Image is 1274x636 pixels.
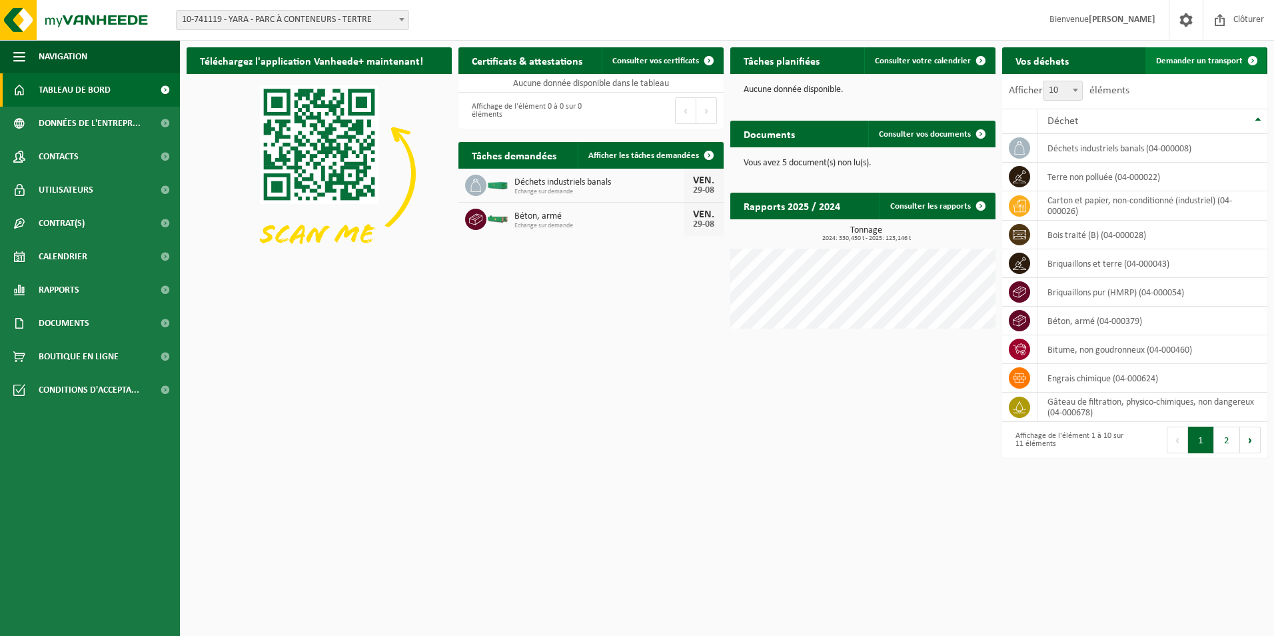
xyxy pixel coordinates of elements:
td: briquaillons et terre (04-000043) [1037,249,1267,278]
span: Rapports [39,273,79,307]
h2: Documents [730,121,808,147]
div: 29-08 [690,220,717,229]
span: Echange sur demande [514,188,684,196]
span: 2024: 330,450 t - 2025: 123,146 t [737,235,995,242]
span: Documents [39,307,89,340]
span: Données de l'entrepr... [39,107,141,140]
h2: Téléchargez l'application Vanheede+ maintenant! [187,47,436,73]
h3: Tonnage [737,226,995,242]
span: 10 [1043,81,1083,101]
div: VEN. [690,175,717,186]
a: Consulter votre calendrier [864,47,994,74]
span: Navigation [39,40,87,73]
td: gâteau de filtration, physico-chimiques, non dangereux (04-000678) [1037,393,1267,422]
img: Download de VHEPlus App [187,74,452,273]
label: Afficher éléments [1009,85,1129,96]
td: Aucune donnée disponible dans le tableau [458,74,724,93]
span: Contrat(s) [39,207,85,240]
p: Aucune donnée disponible. [744,85,982,95]
strong: [PERSON_NAME] [1089,15,1155,25]
td: bois traité (B) (04-000028) [1037,221,1267,249]
div: Affichage de l'élément 0 à 0 sur 0 éléments [465,96,584,125]
span: Consulter vos certificats [612,57,699,65]
a: Consulter vos certificats [602,47,722,74]
span: Boutique en ligne [39,340,119,373]
a: Consulter vos documents [868,121,994,147]
td: déchets industriels banals (04-000008) [1037,134,1267,163]
span: Béton, armé [514,211,684,222]
button: Next [1240,427,1261,453]
span: Tableau de bord [39,73,111,107]
span: Afficher les tâches demandées [588,151,699,160]
p: Vous avez 5 document(s) non lu(s). [744,159,982,168]
td: bitume, non goudronneux (04-000460) [1037,335,1267,364]
a: Afficher les tâches demandées [578,142,722,169]
div: 29-08 [690,186,717,195]
h2: Tâches demandées [458,142,570,168]
span: Déchet [1047,116,1078,127]
span: Calendrier [39,240,87,273]
button: Next [696,97,717,124]
span: Demander un transport [1156,57,1243,65]
span: 10-741119 - YARA - PARC À CONTENEURS - TERTRE [176,10,409,30]
span: Conditions d'accepta... [39,373,139,407]
td: engrais chimique (04-000624) [1037,364,1267,393]
img: HK-XC-10-GN-00 [486,212,509,224]
td: terre non polluée (04-000022) [1037,163,1267,191]
a: Consulter les rapports [880,193,994,219]
span: Consulter vos documents [879,130,971,139]
button: 2 [1214,427,1240,453]
a: Demander un transport [1145,47,1266,74]
td: carton et papier, non-conditionné (industriel) (04-000026) [1037,191,1267,221]
button: 1 [1188,427,1214,453]
h2: Certificats & attestations [458,47,596,73]
span: Déchets industriels banals [514,177,684,188]
button: Previous [675,97,696,124]
span: 10-741119 - YARA - PARC À CONTENEURS - TERTRE [177,11,408,29]
span: Echange sur demande [514,222,684,230]
div: VEN. [690,209,717,220]
span: Utilisateurs [39,173,93,207]
span: 10 [1043,81,1082,100]
span: Contacts [39,140,79,173]
td: briquaillons pur (HMRP) (04-000054) [1037,278,1267,307]
button: Previous [1167,427,1188,453]
span: Consulter votre calendrier [875,57,971,65]
div: Affichage de l'élément 1 à 10 sur 11 éléments [1009,425,1128,455]
img: HK-XC-20-GN-00 [486,178,509,190]
h2: Vos déchets [1002,47,1082,73]
td: béton, armé (04-000379) [1037,307,1267,335]
h2: Rapports 2025 / 2024 [730,193,854,219]
h2: Tâches planifiées [730,47,833,73]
